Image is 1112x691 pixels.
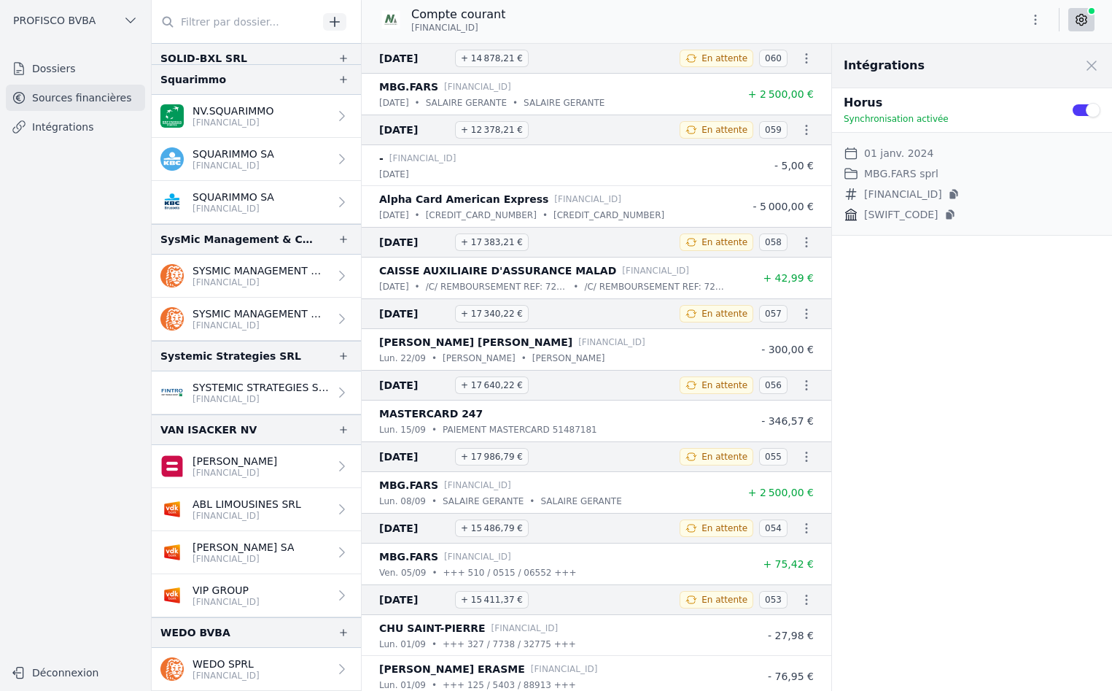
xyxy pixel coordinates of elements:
span: [DATE] [379,591,449,609]
div: • [573,279,578,294]
a: Dossiers [6,55,145,82]
p: [FINANCIAL_ID] [491,621,559,636]
a: VIP GROUP [FINANCIAL_ID] [152,574,361,617]
span: 058 [759,233,788,251]
p: [DATE] [379,167,409,182]
button: PROFISCO BVBA [6,9,145,32]
p: [FINANCIAL_ID] [193,553,294,565]
p: [FINANCIAL_ID] [622,263,689,278]
span: Synchronisation activée [844,114,949,124]
img: NAGELMACKERS_BNAGBEBBXXX.png [379,8,403,31]
p: [FINANCIAL_ID] [444,549,511,564]
p: [FINANCIAL_ID] [193,277,329,288]
img: kbc.png [160,147,184,171]
img: ing.png [160,264,184,287]
span: [DATE] [379,305,449,323]
span: 053 [759,591,788,609]
a: SYSTEMIC STRATEGIES SRL [FINANCIAL_ID] [152,371,361,414]
div: • [415,279,420,294]
p: lun. 08/09 [379,494,426,509]
span: + 15 486,79 € [455,520,529,537]
img: VDK_VDSPBE22XXX.png [160,498,184,521]
span: + 14 878,21 € [455,50,529,67]
div: • [521,351,526,366]
span: 060 [759,50,788,67]
span: 055 [759,448,788,466]
p: SYSMIC MANAGEMENT & CONSULTING SRL Administrative Services [193,306,329,321]
p: [FINANCIAL_ID] [531,662,598,676]
p: SQUARIMMO SA [193,147,274,161]
div: WEDO BVBA [160,624,230,641]
span: En attente [701,379,747,391]
p: SALAIRE GERANTE [524,96,604,110]
p: lun. 22/09 [379,351,426,366]
span: 057 [759,305,788,323]
a: SYSMIC MANAGEMENT & CONSULTING SRL [FINANCIAL_ID] [152,255,361,298]
span: En attente [701,308,747,320]
span: En attente [701,594,747,606]
a: NV.SQUARIMMO [FINANCIAL_ID] [152,95,361,138]
span: 059 [759,121,788,139]
span: - 346,57 € [761,415,814,427]
p: [PERSON_NAME] [443,351,516,366]
p: MBG.FARS [379,476,438,494]
span: + 2 500,00 € [748,487,814,498]
p: [FINANCIAL_ID] [193,393,329,405]
p: CHU SAINT-PIERRE [379,619,486,637]
img: belfius-1.png [160,455,184,478]
p: MASTERCARD 247 [379,405,483,422]
p: CAISSE AUXILIAIRE D'ASSURANCE MALAD [379,262,616,279]
span: [FINANCIAL_ID] [411,22,478,34]
span: + 17 383,21 € [455,233,529,251]
p: ABL LIMOUSINES SRL [193,497,301,512]
span: 056 [759,377,788,394]
div: Squarimmo [160,71,226,88]
div: • [432,565,437,580]
p: MBG.FARS [379,548,438,565]
span: [DATE] [379,377,449,394]
p: SALAIRE GERANTE [426,96,507,110]
p: Alpha Card American Express [379,190,548,208]
a: SQUARIMMO SA [FINANCIAL_ID] [152,138,361,181]
div: • [432,422,437,437]
p: SQUARIMMO SA [193,190,274,204]
span: + 17 640,22 € [455,377,529,394]
div: Systemic Strategies SRL [160,347,301,365]
span: - 5,00 € [774,160,814,171]
p: [FINANCIAL_ID] [193,596,260,608]
p: Horus [844,94,1054,112]
span: + 12 378,21 € [455,121,529,139]
p: [FINANCIAL_ID] [193,203,274,215]
p: SYSMIC MANAGEMENT & CONSULTING SRL [193,263,329,278]
p: Compte courant [411,6,505,23]
span: - 27,98 € [768,630,814,641]
p: [FINANCIAL_ID] [444,478,511,493]
img: ing.png [160,307,184,331]
div: • [529,494,534,509]
p: [PERSON_NAME] [PERSON_NAME] [379,333,572,351]
span: + 2 500,00 € [748,88,814,100]
p: [DATE] [379,279,409,294]
p: [DATE] [379,96,409,110]
span: En attente [701,124,747,136]
input: Filtrer par dossier... [152,9,318,35]
span: + 17 986,79 € [455,448,529,466]
div: SOLID-BXL SRL [160,50,247,67]
p: [FINANCIAL_ID] [193,160,274,171]
span: [FINANCIAL_ID] [864,185,942,203]
span: [DATE] [379,50,449,67]
span: + 42,99 € [763,272,814,284]
p: PAIEMENT MASTERCARD 51487181 [443,422,597,437]
img: ing.png [160,657,184,681]
span: [DATE] [379,121,449,139]
p: ven. 05/09 [379,565,426,580]
div: • [432,637,437,652]
span: En attente [701,522,747,534]
p: WEDO SPRL [193,657,260,671]
p: VIP GROUP [193,583,260,598]
div: VAN ISACKER NV [160,421,257,439]
img: BNP_BE_BUSINESS_GEBABEBB.png [160,104,184,128]
p: [FINANCIAL_ID] [193,320,329,331]
span: [SWIFT_CODE] [864,206,938,223]
p: lun. 01/09 [379,637,426,652]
